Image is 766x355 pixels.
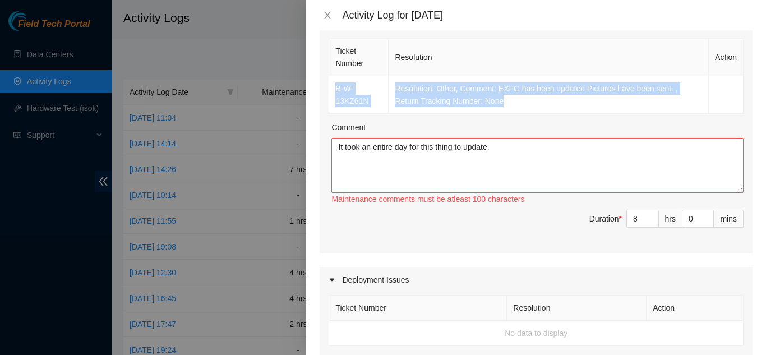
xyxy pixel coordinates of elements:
th: Ticket Number [329,39,389,76]
button: Close [320,10,335,21]
td: No data to display [329,321,744,346]
textarea: Comment [331,138,744,193]
th: Ticket Number [329,296,507,321]
span: caret-right [329,276,335,283]
span: close [323,11,332,20]
div: Deployment Issues [320,267,753,293]
th: Action [709,39,744,76]
div: Activity Log for [DATE] [342,9,753,21]
div: Maintenance comments must be atleast 100 characters [331,193,744,205]
div: Duration [589,213,622,225]
div: hrs [659,210,682,228]
th: Resolution [507,296,647,321]
div: mins [714,210,744,228]
a: B-W-13KZ61N [335,84,368,105]
th: Resolution [389,39,709,76]
th: Action [647,296,744,321]
td: Resolution: Other, Comment: EXFO has been updated Pictures have been sent. , Return Tracking Numb... [389,76,709,114]
label: Comment [331,121,366,133]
